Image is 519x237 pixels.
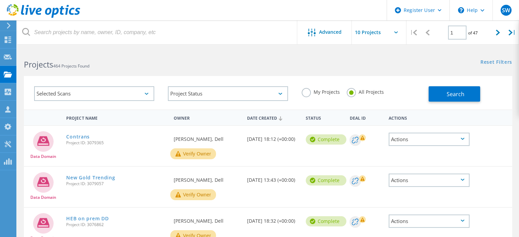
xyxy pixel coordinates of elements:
div: Actions [385,111,473,124]
div: [DATE] 13:43 (+00:00) [244,167,302,189]
div: Status [302,111,346,124]
a: HEB on prem DD [66,216,109,221]
div: [PERSON_NAME], Dell [170,208,244,230]
span: SW [502,8,510,13]
div: Owner [170,111,244,124]
div: Complete [306,216,346,226]
span: 464 Projects Found [53,63,89,69]
div: | [505,20,519,45]
span: Data Domain [30,154,56,159]
div: Project Status [168,86,288,101]
span: Project ID: 3079365 [66,141,167,145]
div: Deal Id [346,111,385,124]
div: [PERSON_NAME], Dell [170,126,244,148]
span: Search [447,90,464,98]
div: Actions [389,133,470,146]
button: Search [429,86,480,102]
div: [DATE] 18:12 (+00:00) [244,126,302,148]
label: All Projects [347,88,384,94]
button: Verify Owner [170,189,216,200]
svg: \n [458,7,464,13]
span: Project ID: 3079057 [66,182,167,186]
button: Verify Owner [170,148,216,159]
div: Actions [389,174,470,187]
div: Project Name [63,111,170,124]
div: [DATE] 18:32 (+00:00) [244,208,302,230]
span: Project ID: 3076862 [66,223,167,227]
div: Selected Scans [34,86,154,101]
a: New Gold Trending [66,175,115,180]
b: Projects [24,59,53,70]
div: [PERSON_NAME], Dell [170,167,244,189]
a: Live Optics Dashboard [7,14,80,19]
div: Complete [306,175,346,186]
a: Contrans [66,134,90,139]
div: Date Created [244,111,302,124]
input: Search projects by name, owner, ID, company, etc [17,20,298,44]
div: Actions [389,214,470,228]
div: Complete [306,134,346,145]
span: Advanced [319,30,342,34]
span: of 47 [468,30,478,36]
label: My Projects [302,88,340,94]
span: Data Domain [30,195,56,199]
a: Reset Filters [480,60,512,65]
div: | [406,20,420,45]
